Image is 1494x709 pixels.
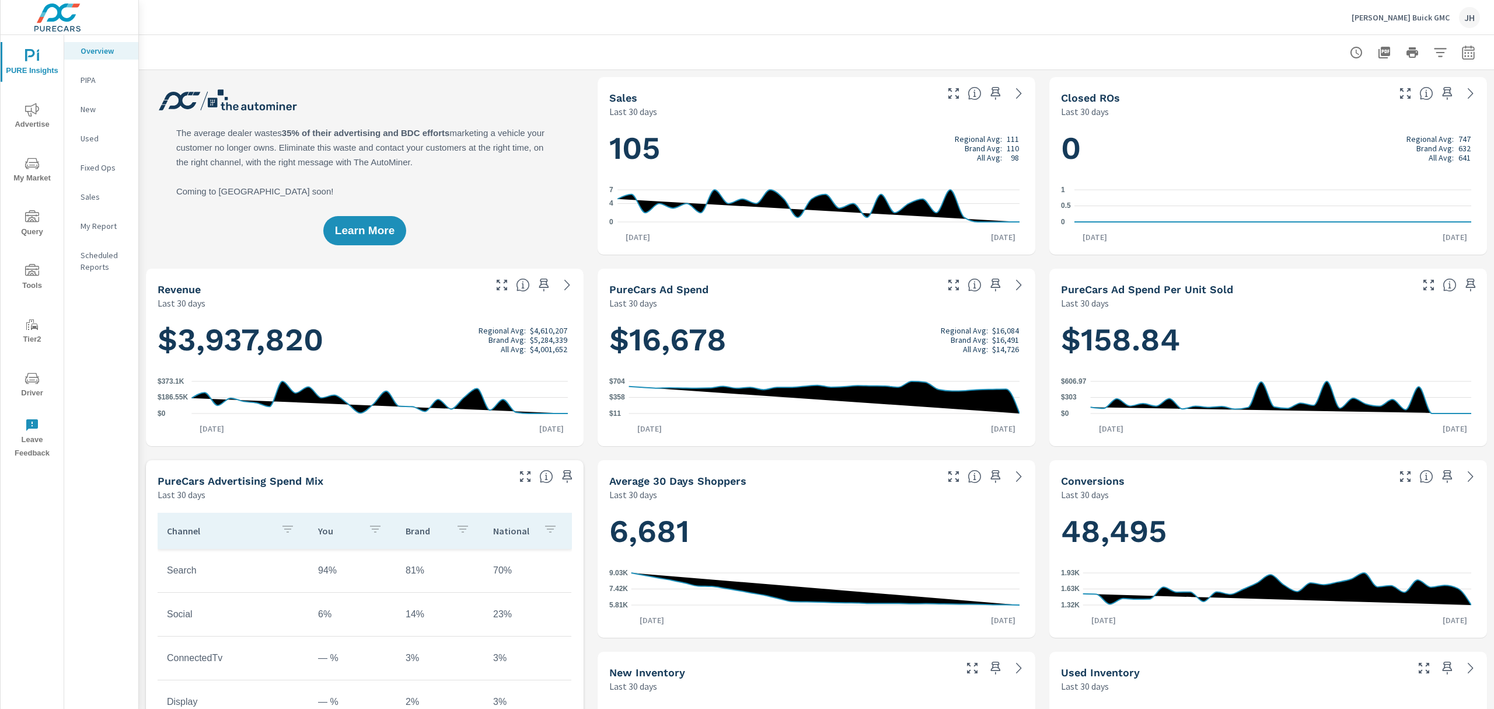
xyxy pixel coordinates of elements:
[1010,276,1028,294] a: See more details in report
[1061,569,1080,577] text: 1.93K
[1458,134,1471,144] p: 747
[1458,153,1471,162] p: 641
[396,556,484,585] td: 81%
[530,345,567,354] p: $4,001,652
[81,191,129,203] p: Sales
[963,345,988,354] p: All Avg:
[1461,467,1480,486] a: See more details in report
[629,423,670,435] p: [DATE]
[986,467,1005,486] span: Save this to your personalized report
[158,283,201,296] h5: Revenue
[64,100,138,118] div: New
[609,409,621,418] text: $11
[488,335,526,345] p: Brand Avg:
[1010,84,1028,103] a: See more details in report
[558,276,577,294] a: See more details in report
[493,525,534,537] p: National
[609,200,613,208] text: 4
[158,644,309,673] td: ConnectedTv
[535,276,553,294] span: Save this to your personalized report
[4,157,60,185] span: My Market
[609,186,613,194] text: 7
[318,525,359,537] p: You
[167,525,271,537] p: Channel
[1061,296,1109,310] p: Last 30 days
[1458,144,1471,153] p: 632
[986,659,1005,677] span: Save this to your personalized report
[501,345,526,354] p: All Avg:
[941,326,988,335] p: Regional Avg:
[992,326,1019,335] p: $16,084
[323,216,406,245] button: Learn More
[158,377,184,385] text: $373.1K
[4,210,60,239] span: Query
[531,423,572,435] p: [DATE]
[558,467,577,486] span: Save this to your personalized report
[992,335,1019,345] p: $16,491
[1083,614,1124,626] p: [DATE]
[609,666,685,679] h5: New Inventory
[516,278,530,292] span: Total sales revenue over the selected date range. [Source: This data is sourced from the dealer’s...
[4,318,60,346] span: Tier2
[1373,41,1396,64] button: "Export Report to PDF"
[609,475,746,487] h5: Average 30 Days Shoppers
[64,42,138,60] div: Overview
[64,71,138,89] div: PIPA
[1061,666,1140,679] h5: Used Inventory
[609,393,625,401] text: $358
[309,644,396,673] td: — %
[992,345,1019,354] p: $14,726
[983,423,1024,435] p: [DATE]
[1011,153,1019,162] p: 98
[1007,134,1019,144] p: 111
[968,86,982,100] span: Number of vehicles sold by the dealership over the selected date range. [Source: This data is sou...
[64,130,138,147] div: Used
[968,470,982,484] span: A rolling 30 day total of daily Shoppers on the dealership website, averaged over the selected da...
[955,134,1002,144] p: Regional Avg:
[1429,153,1454,162] p: All Avg:
[1010,659,1028,677] a: See more details in report
[81,162,129,173] p: Fixed Ops
[1415,659,1433,677] button: Make Fullscreen
[609,679,657,693] p: Last 30 days
[963,659,982,677] button: Make Fullscreen
[484,644,571,673] td: 3%
[1061,394,1077,402] text: $303
[309,600,396,629] td: 6%
[1061,488,1109,502] p: Last 30 days
[1434,423,1475,435] p: [DATE]
[1,35,64,465] div: nav menu
[609,128,1024,168] h1: 105
[1091,423,1132,435] p: [DATE]
[1061,202,1071,210] text: 0.5
[479,326,526,335] p: Regional Avg:
[81,220,129,232] p: My Report
[965,144,1002,153] p: Brand Avg:
[1438,84,1457,103] span: Save this to your personalized report
[986,276,1005,294] span: Save this to your personalized report
[158,556,309,585] td: Search
[539,470,553,484] span: This table looks at how you compare to the amount of budget you spend per channel as opposed to y...
[944,467,963,486] button: Make Fullscreen
[983,614,1024,626] p: [DATE]
[1443,278,1457,292] span: Average cost of advertising per each vehicle sold at the dealer over the selected date range. The...
[951,335,988,345] p: Brand Avg:
[64,188,138,206] div: Sales
[609,92,637,104] h5: Sales
[1457,41,1480,64] button: Select Date Range
[983,231,1024,243] p: [DATE]
[1061,679,1109,693] p: Last 30 days
[1074,231,1115,243] p: [DATE]
[617,231,658,243] p: [DATE]
[1419,470,1433,484] span: The number of dealer-specified goals completed by a visitor. [Source: This data is provided by th...
[4,264,60,293] span: Tools
[396,644,484,673] td: 3%
[1416,144,1454,153] p: Brand Avg:
[64,217,138,235] div: My Report
[406,525,446,537] p: Brand
[1061,320,1475,360] h1: $158.84
[977,153,1002,162] p: All Avg:
[335,225,395,236] span: Learn More
[81,103,129,115] p: New
[484,556,571,585] td: 70%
